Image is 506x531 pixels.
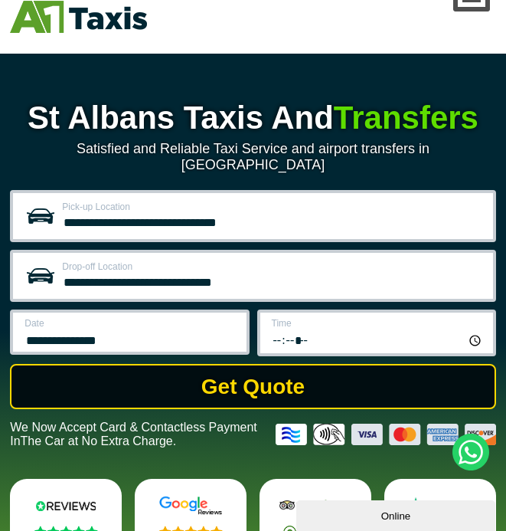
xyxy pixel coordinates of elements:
[10,1,147,33] img: A1 Taxis St Albans LTD
[10,141,496,173] p: Satisfied and Reliable Taxi Service and airport transfers in [GEOGRAPHIC_DATA]
[24,319,237,328] label: Date
[62,202,484,211] label: Pick-up Location
[296,497,498,531] iframe: chat widget
[10,421,264,448] p: We Now Accept Card & Contactless Payment In
[276,424,496,445] img: Credit And Debit Cards
[272,319,484,328] label: Time
[10,100,496,136] h1: St Albans Taxis And
[152,496,230,515] img: Google
[62,262,484,271] label: Drop-off Location
[27,496,105,515] img: Reviews.io
[401,496,479,515] img: Trustpilot
[276,496,354,515] img: Tripadvisor
[334,100,478,136] span: Transfers
[10,364,496,410] button: Get Quote
[21,434,177,447] span: The Car at No Extra Charge.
